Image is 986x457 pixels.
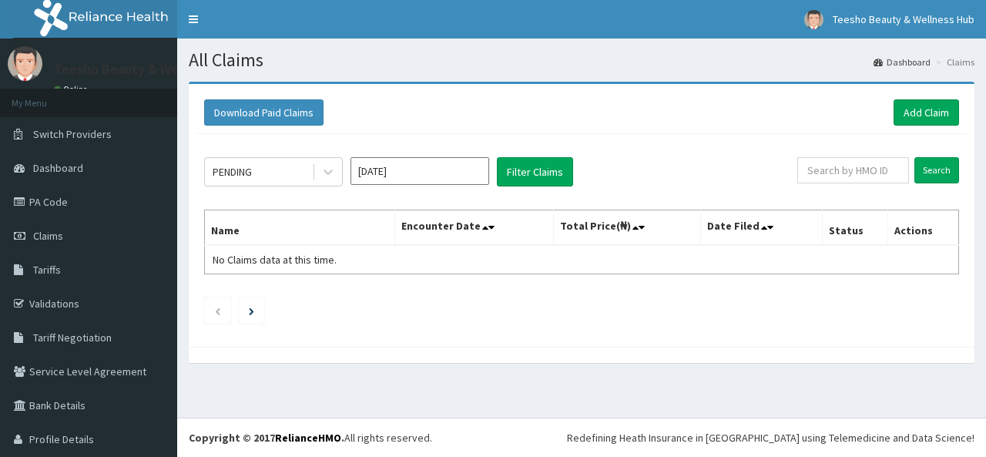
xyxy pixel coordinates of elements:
[833,12,974,26] span: Teesho Beauty & Wellness Hub
[204,99,324,126] button: Download Paid Claims
[822,210,887,246] th: Status
[33,161,83,175] span: Dashboard
[33,127,112,141] span: Switch Providers
[874,55,931,69] a: Dashboard
[213,164,252,180] div: PENDING
[33,331,112,344] span: Tariff Negotiation
[894,99,959,126] a: Add Claim
[54,62,241,76] p: Teesho Beauty & Wellness Hub
[213,253,337,267] span: No Claims data at this time.
[700,210,822,246] th: Date Filed
[54,84,91,95] a: Online
[553,210,700,246] th: Total Price(₦)
[33,263,61,277] span: Tariffs
[8,46,42,81] img: User Image
[205,210,395,246] th: Name
[249,304,254,318] a: Next page
[189,50,974,70] h1: All Claims
[932,55,974,69] li: Claims
[350,157,489,185] input: Select Month and Year
[275,431,341,445] a: RelianceHMO
[497,157,573,186] button: Filter Claims
[914,157,959,183] input: Search
[797,157,909,183] input: Search by HMO ID
[214,304,221,318] a: Previous page
[33,229,63,243] span: Claims
[804,10,823,29] img: User Image
[394,210,553,246] th: Encounter Date
[567,430,974,445] div: Redefining Heath Insurance in [GEOGRAPHIC_DATA] using Telemedicine and Data Science!
[887,210,958,246] th: Actions
[189,431,344,445] strong: Copyright © 2017 .
[177,418,986,457] footer: All rights reserved.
